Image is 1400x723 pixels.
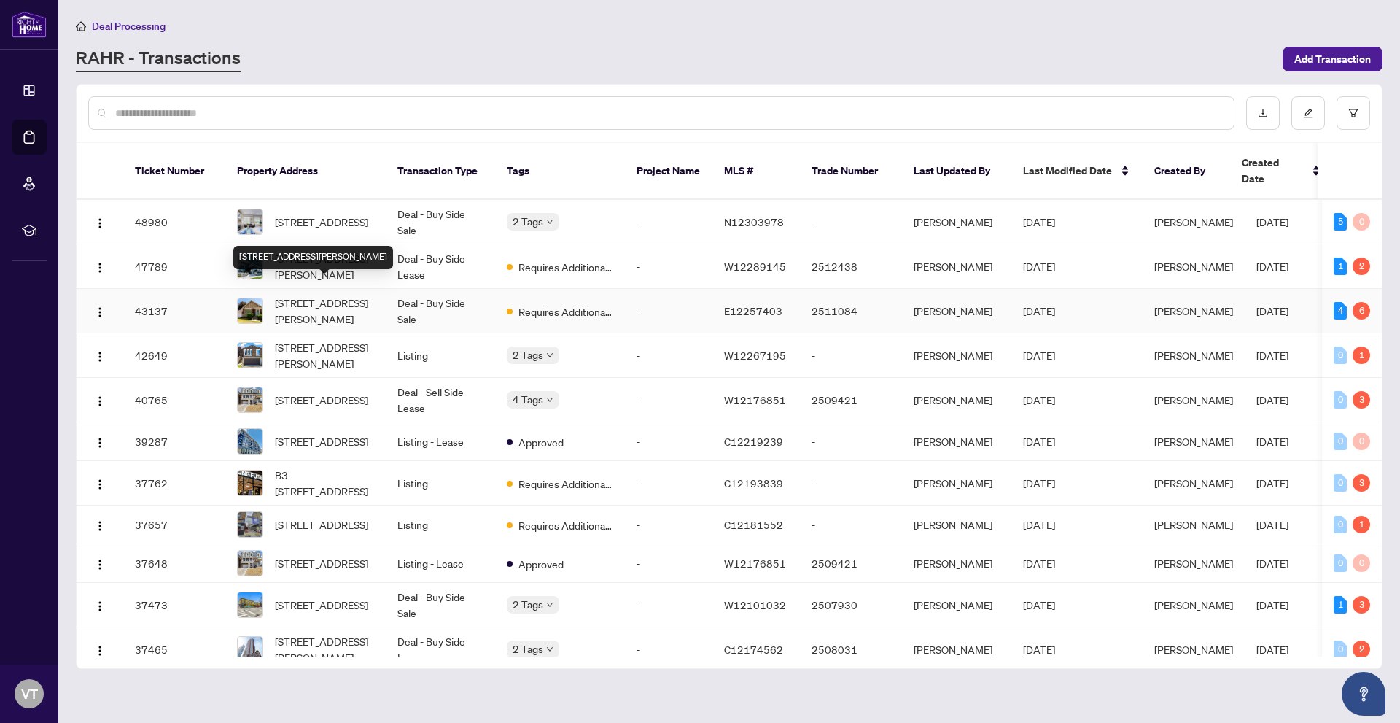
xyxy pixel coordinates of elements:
[386,506,495,544] td: Listing
[902,544,1011,583] td: [PERSON_NAME]
[1011,143,1143,200] th: Last Modified Date
[1023,518,1055,531] span: [DATE]
[94,479,106,490] img: Logo
[800,544,902,583] td: 2509421
[1256,304,1288,317] span: [DATE]
[724,435,783,448] span: C12219239
[1154,349,1233,362] span: [PERSON_NAME]
[724,643,783,656] span: C12174562
[902,289,1011,333] td: [PERSON_NAME]
[902,422,1011,461] td: [PERSON_NAME]
[1154,476,1233,490] span: [PERSON_NAME]
[238,387,262,412] img: thumbnail-img
[275,392,368,408] span: [STREET_ADDRESS]
[1154,393,1233,406] span: [PERSON_NAME]
[724,393,786,406] span: W12176851
[1291,96,1325,130] button: edit
[1334,641,1347,658] div: 0
[625,244,712,289] td: -
[800,333,902,378] td: -
[1242,155,1303,187] span: Created Date
[1154,304,1233,317] span: [PERSON_NAME]
[225,143,386,200] th: Property Address
[1256,598,1288,611] span: [DATE]
[1334,433,1347,450] div: 0
[1294,47,1371,71] span: Add Transaction
[625,200,712,244] td: -
[123,200,225,244] td: 48980
[386,333,495,378] td: Listing
[513,596,543,613] span: 2 Tags
[238,298,262,323] img: thumbnail-img
[724,260,786,273] span: W12289145
[724,476,783,490] span: C12193839
[123,422,225,461] td: 39287
[1023,557,1055,570] span: [DATE]
[94,262,106,274] img: Logo
[386,627,495,672] td: Deal - Buy Side Lease
[88,471,112,495] button: Logo
[495,143,625,200] th: Tags
[1143,143,1230,200] th: Created By
[386,544,495,583] td: Listing - Lease
[275,633,374,665] span: [STREET_ADDRESS][PERSON_NAME]
[1334,474,1347,492] div: 0
[1256,643,1288,656] span: [DATE]
[92,20,166,33] span: Deal Processing
[1353,433,1370,450] div: 0
[1353,391,1370,409] div: 3
[1154,518,1233,531] span: [PERSON_NAME]
[625,378,712,422] td: -
[800,506,902,544] td: -
[275,517,368,533] span: [STREET_ADDRESS]
[94,600,106,612] img: Logo
[123,583,225,627] td: 37473
[1353,641,1370,658] div: 2
[275,295,374,327] span: [STREET_ADDRESS][PERSON_NAME]
[88,210,112,233] button: Logo
[275,467,374,499] span: B3-[STREET_ADDRESS]
[1353,258,1370,275] div: 2
[1334,554,1347,572] div: 0
[1023,215,1055,228] span: [DATE]
[800,143,902,200] th: Trade Number
[386,461,495,506] td: Listing
[1353,347,1370,364] div: 1
[902,461,1011,506] td: [PERSON_NAME]
[1230,143,1332,200] th: Created Date
[1256,215,1288,228] span: [DATE]
[1348,108,1358,118] span: filter
[625,506,712,544] td: -
[1342,672,1385,716] button: Open asap
[625,289,712,333] td: -
[94,645,106,657] img: Logo
[902,333,1011,378] td: [PERSON_NAME]
[1154,598,1233,611] span: [PERSON_NAME]
[724,215,784,228] span: N12303978
[1303,108,1313,118] span: edit
[94,437,106,449] img: Logo
[123,289,225,333] td: 43137
[1023,476,1055,490] span: [DATE]
[1258,108,1268,118] span: download
[800,461,902,506] td: -
[724,598,786,611] span: W12101032
[1154,557,1233,570] span: [PERSON_NAME]
[546,352,553,359] span: down
[902,627,1011,672] td: [PERSON_NAME]
[123,627,225,672] td: 37465
[123,378,225,422] td: 40765
[238,512,262,537] img: thumbnail-img
[233,246,393,269] div: [STREET_ADDRESS][PERSON_NAME]
[800,289,902,333] td: 2511084
[724,304,782,317] span: E12257403
[518,303,613,320] span: Requires Additional Docs
[123,461,225,506] td: 37762
[238,471,262,495] img: thumbnail-img
[800,422,902,461] td: -
[88,388,112,411] button: Logo
[513,641,543,657] span: 2 Tags
[902,506,1011,544] td: [PERSON_NAME]
[902,583,1011,627] td: [PERSON_NAME]
[1154,260,1233,273] span: [PERSON_NAME]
